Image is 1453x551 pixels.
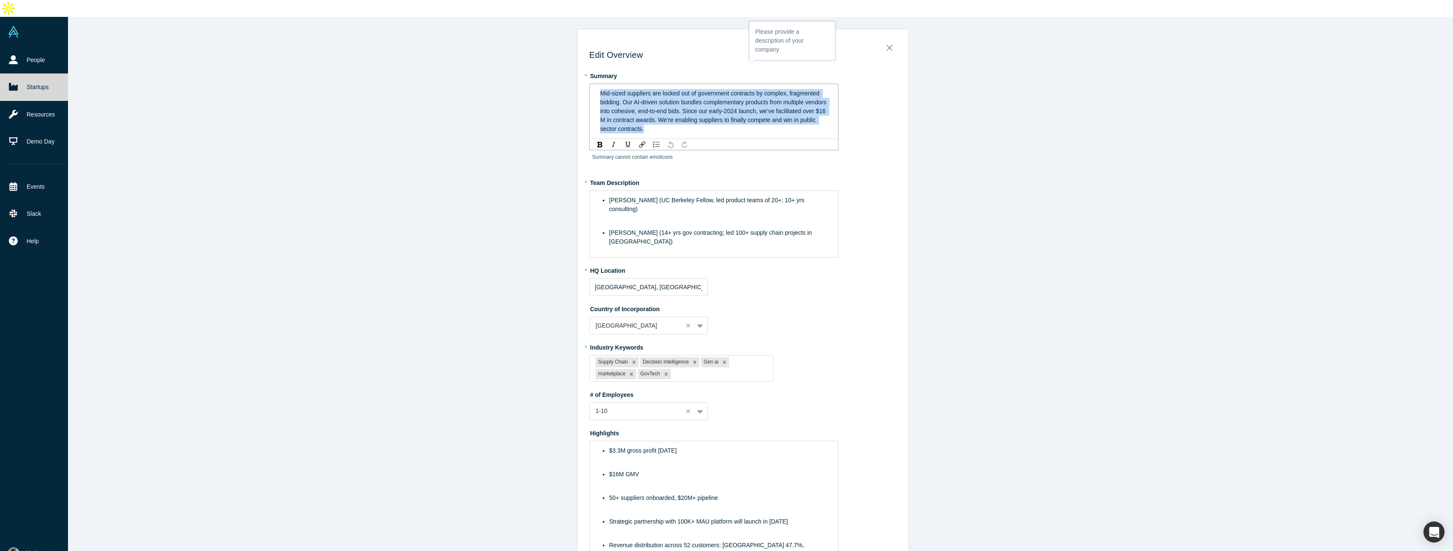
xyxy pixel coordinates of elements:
label: HQ Location [589,263,897,275]
input: Enter a location [589,278,708,296]
div: Remove Supply Chain [629,357,639,367]
div: Undo [665,140,676,149]
div: rdw-editor [595,87,833,136]
span: Help [27,237,39,246]
div: Bold [594,140,605,149]
div: rdw-wrapper [589,84,838,139]
label: Summary [589,69,897,81]
div: rdw-history-control [664,140,691,149]
span: $3.3M gross profit [DATE] [609,447,677,454]
label: Industry Keywords [589,340,897,352]
div: Remove Gen ai [720,357,729,367]
div: Unordered [651,140,662,149]
div: Link [637,140,648,149]
button: Close [881,40,898,52]
label: Country of Incorporation [589,302,897,314]
div: marketplace [596,369,627,379]
div: rdw-inline-control [593,140,635,149]
div: rdw-toolbar [589,138,838,150]
div: Italic [608,140,619,149]
span: Mid-sized suppliers are locked out of government contracts by complex, fragmented bidding. Our AI... [600,90,828,132]
div: Gen ai [701,357,720,367]
div: rdw-link-control [635,140,649,149]
label: Team Description [589,176,897,187]
label: # of Employees [589,388,897,399]
div: rdw-wrapper [589,190,838,258]
div: Remove Decision Intelligence [690,357,699,367]
span: Strategic partnership with 100K+ MAU platform will launch in [DATE] [609,518,788,525]
span: [PERSON_NAME] (UC Berkeley Fellow, led product teams of 20+; 10+ yrs consulting) [609,197,806,212]
div: Decision Intelligence [640,357,690,367]
div: Remove marketplace [627,369,636,379]
div: Supply Chain [596,357,629,367]
div: Underline [623,140,634,149]
span: [PERSON_NAME] (14+ yrs gov contracting; led 100+ supply chain projects in [GEOGRAPHIC_DATA]) [609,229,814,245]
span: $16M GMV [609,471,639,478]
div: rdw-list-control [649,140,664,149]
label: Highlights [589,426,897,438]
div: GovTech [638,369,661,379]
div: rdw-editor [595,193,833,255]
span: 50+ suppliers onboarded, $20M+ pipeline [609,494,718,501]
div: Remove GovTech [661,369,671,379]
div: Redo [679,140,690,149]
img: Alchemist Vault Logo [8,26,19,38]
div: Please provide a description of your company [749,22,835,60]
p: Summary cannot contain emoticons [592,153,835,161]
h3: Edit Overview [589,50,897,60]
